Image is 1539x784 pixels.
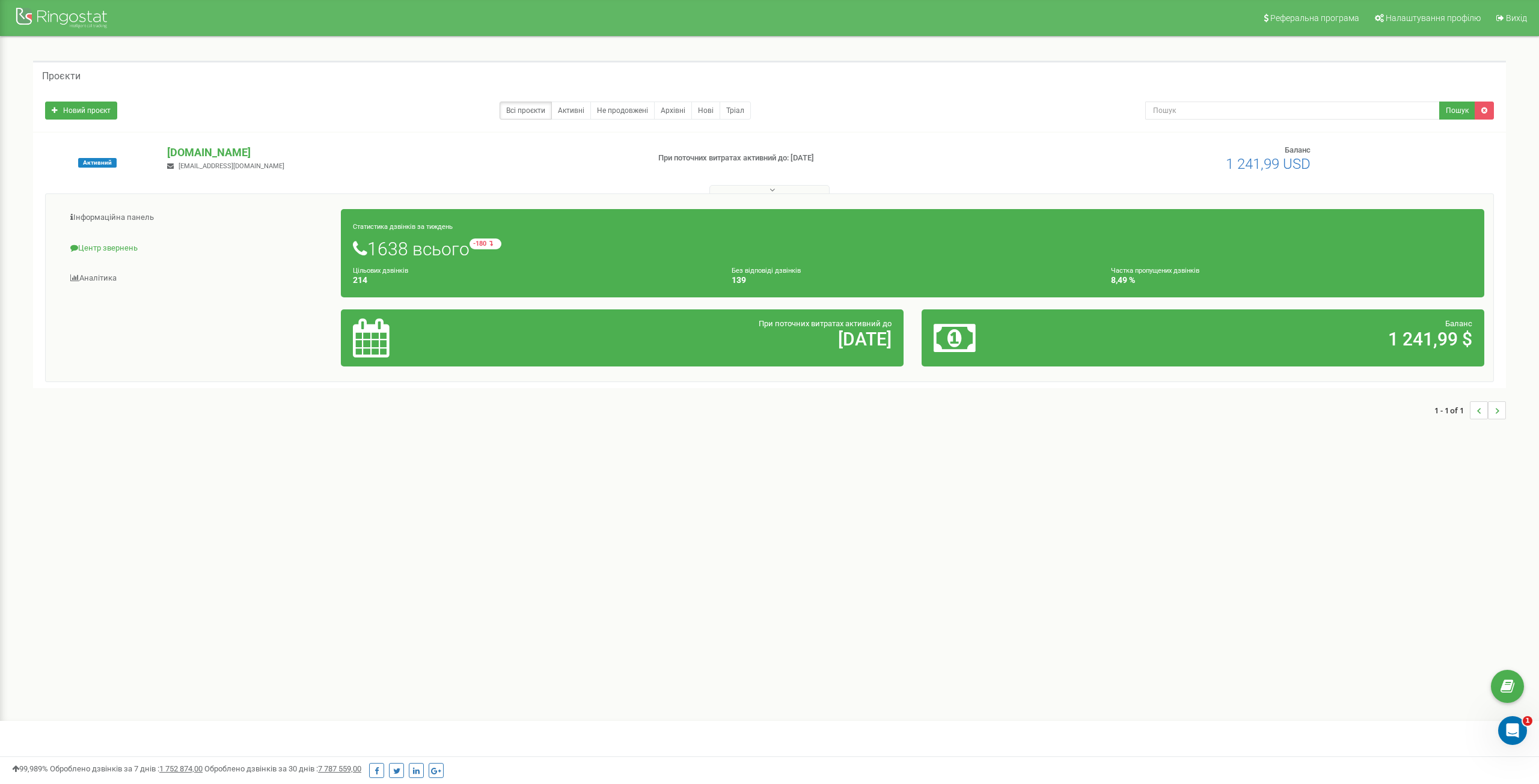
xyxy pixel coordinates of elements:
[1434,401,1470,419] span: 1 - 1 of 1
[353,276,714,285] h4: 214
[720,102,751,120] a: Тріал
[78,158,117,168] span: Активний
[353,267,408,275] small: Цільових дзвінків
[551,102,591,120] a: Активні
[1386,13,1481,23] span: Налаштування профілю
[654,102,692,120] a: Архівні
[1434,389,1506,431] nav: ...
[179,162,284,170] span: [EMAIL_ADDRESS][DOMAIN_NAME]
[1119,329,1472,349] h2: 1 241,99 $
[691,102,720,120] a: Нові
[759,319,892,328] span: При поточних витратах активний до
[55,264,341,293] a: Аналiтика
[1270,13,1359,23] span: Реферальна програма
[1498,716,1527,745] iframe: Intercom live chat
[1439,102,1475,120] button: Пошук
[353,239,1472,259] h1: 1638 всього
[55,234,341,263] a: Центр звернень
[732,267,801,275] small: Без відповіді дзвінків
[1226,156,1311,172] span: 1 241,99 USD
[1445,319,1472,328] span: Баланс
[353,223,453,231] small: Статистика дзвінків за тиждень
[500,102,552,120] a: Всі проєкти
[1111,276,1472,285] h4: 8,49 %
[590,102,655,120] a: Не продовжені
[42,71,81,82] h5: Проєкти
[1523,716,1532,726] span: 1
[470,239,501,249] small: -180
[1506,13,1527,23] span: Вихід
[658,153,1007,164] p: При поточних витратах активний до: [DATE]
[1285,145,1311,154] span: Баланс
[1111,267,1199,275] small: Частка пропущених дзвінків
[1145,102,1440,120] input: Пошук
[732,276,1093,285] h4: 139
[538,329,891,349] h2: [DATE]
[55,203,341,232] a: Інформаційна панель
[167,145,638,160] p: [DOMAIN_NAME]
[45,102,117,120] a: Новий проєкт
